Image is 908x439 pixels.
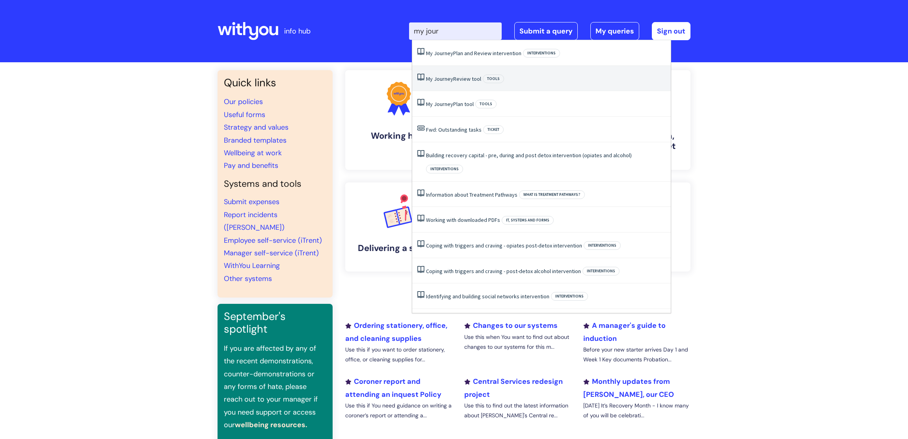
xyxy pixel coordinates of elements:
a: Our policies [224,97,263,106]
span: Interventions [523,49,560,58]
a: Identifying and building social networks intervention [426,293,549,300]
a: Sign out [652,22,690,40]
span: My [426,100,433,108]
a: wellbeing resources. [235,420,307,430]
a: Submit a query [514,22,578,40]
a: My JourneyReview tool [426,75,481,82]
span: What is Treatment Pathways? [519,190,585,199]
span: Tools [475,100,497,108]
a: Central Services redesign project [464,377,563,399]
a: Delivering a service [345,182,452,272]
p: If you are affected by any of the recent demonstrations, counter-demonstrations or any forms of h... [224,342,326,432]
span: Ticket [483,125,504,134]
a: Submit expenses [224,197,279,206]
input: Search [409,22,502,40]
a: Working here [345,70,452,170]
h4: Working here [352,131,446,141]
a: Wellbeing at work [224,148,282,158]
span: Interventions [584,241,621,250]
span: Interventions [582,267,620,275]
h3: Quick links [224,76,326,89]
a: Coping with triggers and craving - post-detox alcohol intervention [426,268,581,275]
a: My JourneyPlan and Review intervention [426,50,521,57]
a: Employee self-service (iTrent) [224,236,322,245]
h3: September's spotlight [224,310,326,336]
a: Manager self-service (iTrent) [224,248,319,258]
div: | - [409,22,690,40]
a: Pay and benefits [224,161,278,170]
a: Coping with triggers and craving - opiates post-detox intervention [426,242,582,249]
a: Report incidents ([PERSON_NAME]) [224,210,285,232]
a: Information about Treatment Pathways [426,191,517,198]
p: info hub [284,25,311,37]
p: Use this when You want to find out about changes to our systems for this m... [464,332,571,352]
h2: Recently added or updated [345,297,690,311]
p: Use this to find out the latest information about [PERSON_NAME]'s Central re... [464,401,571,420]
a: My JourneyPlan tool [426,100,474,108]
p: Before your new starter arrives Day 1 and Week 1 Key documents Probation... [583,345,690,365]
h4: Delivering a service [352,243,446,253]
a: Useful forms [224,110,265,119]
p: [DATE] It’s Recovery Month - I know many of you will be celebrati... [583,401,690,420]
p: Use this if you want to order stationery, office, or cleaning supplies for... [345,345,452,365]
a: Coroner report and attending an inquest Policy [345,377,441,399]
span: Tools [483,74,504,83]
a: Working with downloaded PDFs [426,216,500,223]
h4: Systems and tools [224,179,326,190]
a: Other systems [224,274,272,283]
span: My [426,75,433,82]
a: Strategy and values [224,123,288,132]
span: Interventions [551,292,588,301]
a: Branded templates [224,136,287,145]
span: Journey [434,100,453,108]
span: Journey [434,50,453,57]
a: A manager's guide to induction [583,321,666,343]
a: Building recovery capital - pre, during and post detox intervention (opiates and alcohol) [426,152,632,159]
span: Interventions [426,165,463,173]
a: Ordering stationery, office, and cleaning supplies [345,321,447,343]
a: Changes to our systems [464,321,558,330]
span: My [426,50,433,57]
p: Use this if You need guidance on writing a coroner’s report or attending a... [345,401,452,420]
span: IT, systems and forms [502,216,554,225]
a: Fwd: Outstanding tasks [426,126,482,133]
span: Journey [434,75,453,82]
a: WithYou Learning [224,261,280,270]
a: My queries [590,22,639,40]
a: Monthly updates from [PERSON_NAME], our CEO [583,377,674,399]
